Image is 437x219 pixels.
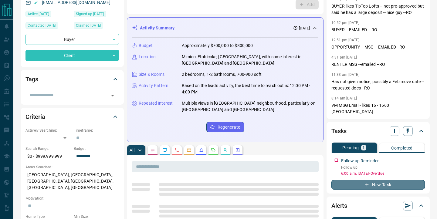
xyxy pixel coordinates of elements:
[341,158,379,164] p: Follow up Reminder
[331,27,425,33] p: BUYER -- EMAILED -- RO
[74,11,119,19] div: Tue Aug 01 2017
[25,196,119,201] p: Motivation:
[139,54,156,60] p: Location
[331,44,425,50] p: OPPORTUNITY -- MSG -- EMAILED --RO
[182,71,262,78] p: 2 bedrooms, 1-2 bathrooms, 700-900 sqft
[182,42,253,49] p: Approximately $700,000 to $800,000
[174,148,179,153] svg: Calls
[187,148,191,153] svg: Emails
[74,146,119,151] p: Budget:
[25,146,71,151] p: Search Range:
[331,180,425,190] button: New Task
[25,74,38,84] h2: Tags
[25,50,119,61] div: Client
[25,164,119,170] p: Areas Searched:
[331,61,425,68] p: RENTER MSG --emailed --RO
[342,146,359,150] p: Pending
[150,148,155,153] svg: Notes
[25,151,71,161] p: $0 - $999,999,999
[139,71,165,78] p: Size & Rooms
[74,22,119,31] div: Thu Apr 20 2023
[331,72,359,77] p: 11:33 am [DATE]
[331,38,359,42] p: 12:51 pm [DATE]
[182,100,318,113] p: Multiple views in [GEOGRAPHIC_DATA] neighbourhood, particularly on [GEOGRAPHIC_DATA] and [GEOGRAP...
[331,102,425,115] p: VM MSG Email- likes 16 - 1660 [GEOGRAPHIC_DATA]
[108,91,117,100] button: Open
[139,83,168,89] p: Activity Pattern
[199,148,204,153] svg: Listing Alerts
[331,55,357,59] p: 4:31 pm [DATE]
[25,22,71,31] div: Mon May 29 2023
[132,22,318,34] div: Activity Summary[DATE]
[76,11,104,17] span: Signed up [DATE]
[206,122,244,132] button: Regenerate
[362,146,365,150] p: 1
[331,201,347,211] h2: Alerts
[25,34,119,45] div: Buyer
[25,128,71,133] p: Actively Searching:
[331,198,425,213] div: Alerts
[341,165,425,170] p: Follow up
[33,1,38,5] svg: Email Verified
[74,128,119,133] p: Timeframe:
[299,25,310,31] p: [DATE]
[211,148,216,153] svg: Requests
[331,21,359,25] p: 10:52 pm [DATE]
[391,146,413,150] p: Completed
[331,3,425,16] p: BUYER likes TipTop Lofts -- not pre-approved but said he has a large deposit -- nice guy --RO
[76,22,101,29] span: Claimed [DATE]
[25,109,119,124] div: Criteria
[139,42,153,49] p: Budget
[25,112,45,122] h2: Criteria
[182,54,318,66] p: Mimico, Etobicoke, [GEOGRAPHIC_DATA], with some interest in [GEOGRAPHIC_DATA] and [GEOGRAPHIC_DATA]
[140,25,174,31] p: Activity Summary
[25,72,119,86] div: Tags
[331,126,347,136] h2: Tasks
[28,22,56,29] span: Contacted [DATE]
[223,148,228,153] svg: Opportunities
[331,96,357,100] p: 8:14 am [DATE]
[139,100,173,106] p: Repeated Interest
[331,124,425,138] div: Tasks
[25,11,71,19] div: Mon Jul 21 2025
[162,148,167,153] svg: Lead Browsing Activity
[341,171,425,176] p: 6:00 a.m. [DATE] - Overdue
[331,79,425,91] p: Has not given notice, possibly a Feb move date -- requested docs --RO
[130,148,134,152] p: All
[28,11,49,17] span: Active [DATE]
[235,148,240,153] svg: Agent Actions
[182,83,318,95] p: Based on the lead's activity, the best time to reach out is: 12:00 PM - 4:00 PM
[25,170,119,193] p: [GEOGRAPHIC_DATA], [GEOGRAPHIC_DATA], [GEOGRAPHIC_DATA], [GEOGRAPHIC_DATA], [GEOGRAPHIC_DATA], [G...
